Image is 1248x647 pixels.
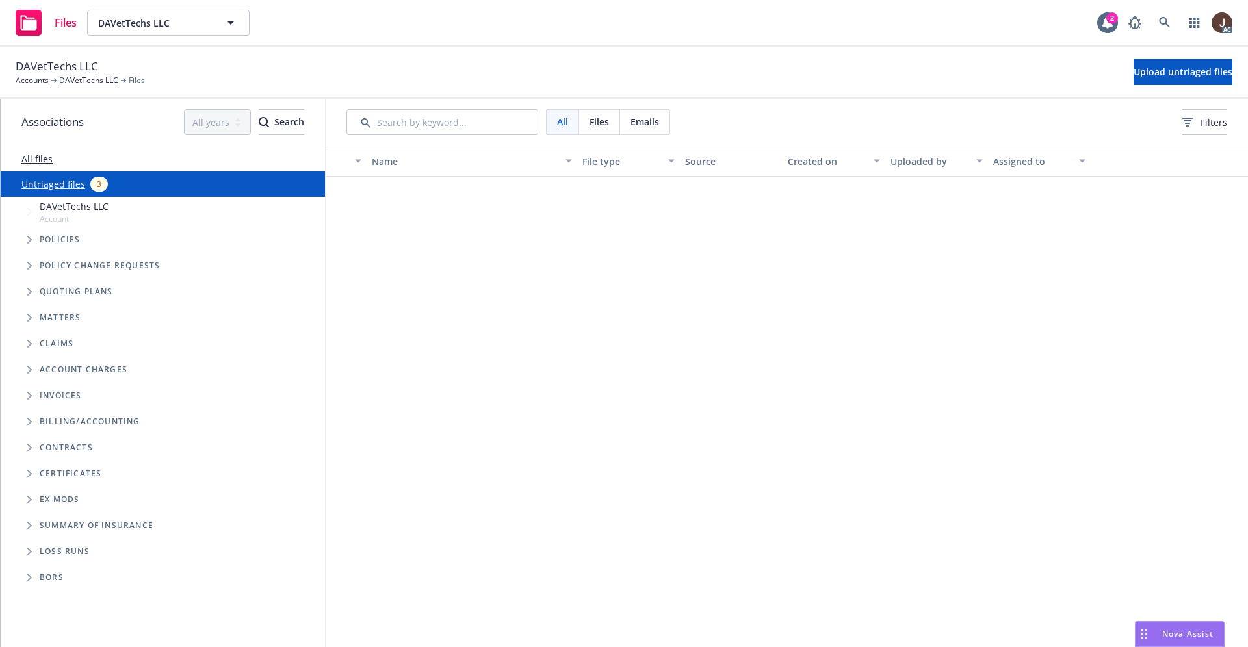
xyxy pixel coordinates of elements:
button: Filters [1182,109,1227,135]
button: Source [680,146,783,177]
a: Search [1152,10,1178,36]
button: Uploaded by [885,146,988,177]
div: Name [372,155,557,168]
button: Nova Assist [1135,621,1225,647]
span: BORs [40,574,64,581]
a: Accounts [16,75,49,86]
button: Created on [783,146,885,177]
span: Files [129,75,145,86]
span: DAVetTechs LLC [40,199,109,213]
button: DAVetTechs LLC [87,10,250,36]
span: Associations [21,114,84,131]
span: Upload untriaged files [1134,66,1232,78]
span: Files [55,18,77,28]
div: Uploaded by [890,155,968,168]
a: Files [10,5,82,41]
span: Certificates [40,470,101,477]
span: Loss Runs [40,548,90,555]
input: Search by keyword... [346,109,538,135]
span: Filters [1201,116,1227,129]
button: Upload untriaged files [1134,59,1232,85]
span: Contracts [40,444,93,451]
span: DAVetTechs LLC [98,16,211,30]
a: Untriaged files [21,177,85,191]
div: Source [685,155,777,168]
div: Search [259,110,304,134]
div: 3 [90,177,108,192]
span: Filters [1182,116,1227,129]
button: Name [367,146,577,177]
button: Assigned to [988,146,1091,177]
span: Policies [40,236,81,244]
span: All [557,115,568,129]
div: File type [582,155,660,168]
span: Billing/Accounting [40,418,140,425]
span: Ex Mods [40,496,79,503]
div: Drag to move [1136,622,1152,646]
span: Files [590,115,609,129]
div: 2 [1106,12,1118,24]
a: Report a Bug [1122,10,1148,36]
div: Folder Tree Example [1,409,325,590]
img: photo [1212,12,1232,33]
span: Policy change requests [40,262,160,270]
span: Claims [40,340,73,348]
span: Emails [630,115,659,129]
a: Switch app [1182,10,1208,36]
div: Tree Example [1,197,325,409]
span: Matters [40,314,81,322]
span: Account [40,213,109,224]
span: Invoices [40,392,82,400]
div: Assigned to [993,155,1071,168]
span: Summary of insurance [40,522,153,529]
button: File type [577,146,680,177]
span: Quoting plans [40,288,113,296]
a: DAVetTechs LLC [59,75,118,86]
button: SearchSearch [259,109,304,135]
span: DAVetTechs LLC [16,58,98,75]
span: Nova Assist [1162,628,1214,639]
span: Account charges [40,366,127,374]
a: All files [21,153,53,165]
svg: Search [259,117,269,127]
div: Created on [788,155,866,168]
